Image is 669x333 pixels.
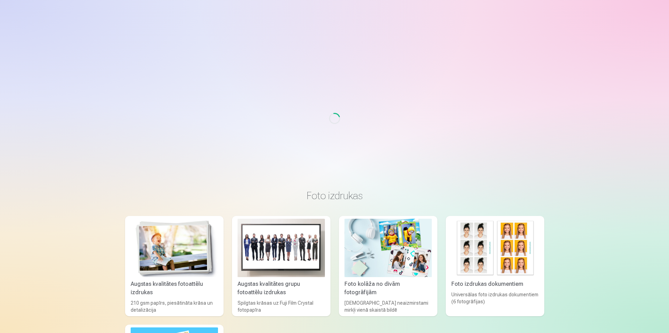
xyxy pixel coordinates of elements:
div: Spilgtas krāsas uz Fuji Film Crystal fotopapīra [235,299,328,313]
div: Augstas kvalitātes fotoattēlu izdrukas [128,280,221,297]
div: Augstas kvalitātes grupu fotoattēlu izdrukas [235,280,328,297]
img: Augstas kvalitātes grupu fotoattēlu izdrukas [238,219,325,277]
div: Universālas foto izdrukas dokumentiem (6 fotogrāfijas) [449,291,541,313]
img: Foto izdrukas dokumentiem [451,219,539,277]
img: Augstas kvalitātes fotoattēlu izdrukas [131,219,218,277]
a: Augstas kvalitātes fotoattēlu izdrukasAugstas kvalitātes fotoattēlu izdrukas210 gsm papīrs, piesā... [125,216,224,316]
h3: Foto izdrukas [131,189,539,202]
div: Foto izdrukas dokumentiem [449,280,541,288]
a: Foto kolāža no divām fotogrāfijāmFoto kolāža no divām fotogrāfijām[DEMOGRAPHIC_DATA] neaizmirstam... [339,216,437,316]
img: Foto kolāža no divām fotogrāfijām [344,219,432,277]
div: [DEMOGRAPHIC_DATA] neaizmirstami mirkļi vienā skaistā bildē [342,299,435,313]
div: Foto kolāža no divām fotogrāfijām [342,280,435,297]
div: 210 gsm papīrs, piesātināta krāsa un detalizācija [128,299,221,313]
a: Augstas kvalitātes grupu fotoattēlu izdrukasAugstas kvalitātes grupu fotoattēlu izdrukasSpilgtas ... [232,216,330,316]
a: Foto izdrukas dokumentiemFoto izdrukas dokumentiemUniversālas foto izdrukas dokumentiem (6 fotogr... [446,216,544,316]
